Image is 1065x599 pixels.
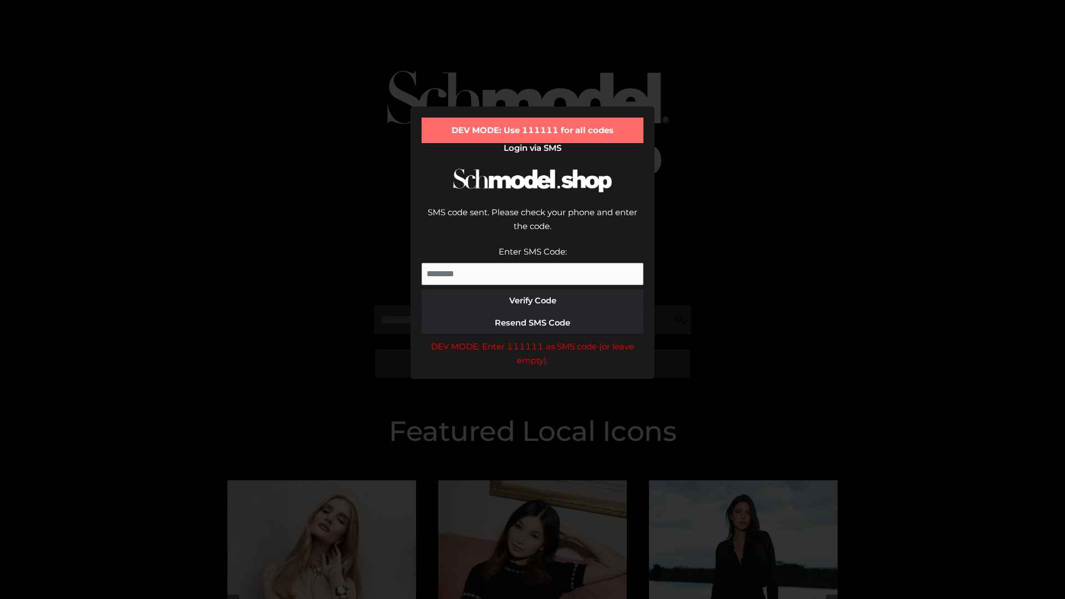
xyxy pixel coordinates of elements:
[422,143,643,153] h2: Login via SMS
[422,205,643,245] div: SMS code sent. Please check your phone and enter the code.
[422,118,643,143] div: DEV MODE: Use 111111 for all codes
[422,312,643,334] button: Resend SMS Code
[449,159,616,202] img: Schmodel Logo
[422,290,643,312] button: Verify Code
[422,339,643,368] div: DEV MODE: Enter 111111 as SMS code (or leave empty).
[499,246,567,257] label: Enter SMS Code:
